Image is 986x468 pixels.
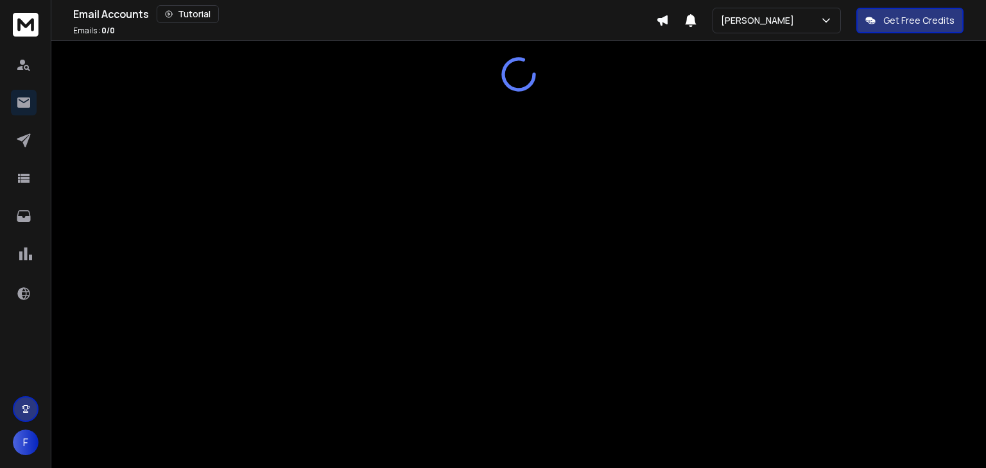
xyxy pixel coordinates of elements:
button: Get Free Credits [856,8,964,33]
p: Get Free Credits [883,14,955,27]
button: F [13,430,39,455]
p: Emails : [73,26,115,36]
div: Email Accounts [73,5,656,23]
span: 0 / 0 [101,25,115,36]
button: Tutorial [157,5,219,23]
p: [PERSON_NAME] [721,14,799,27]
